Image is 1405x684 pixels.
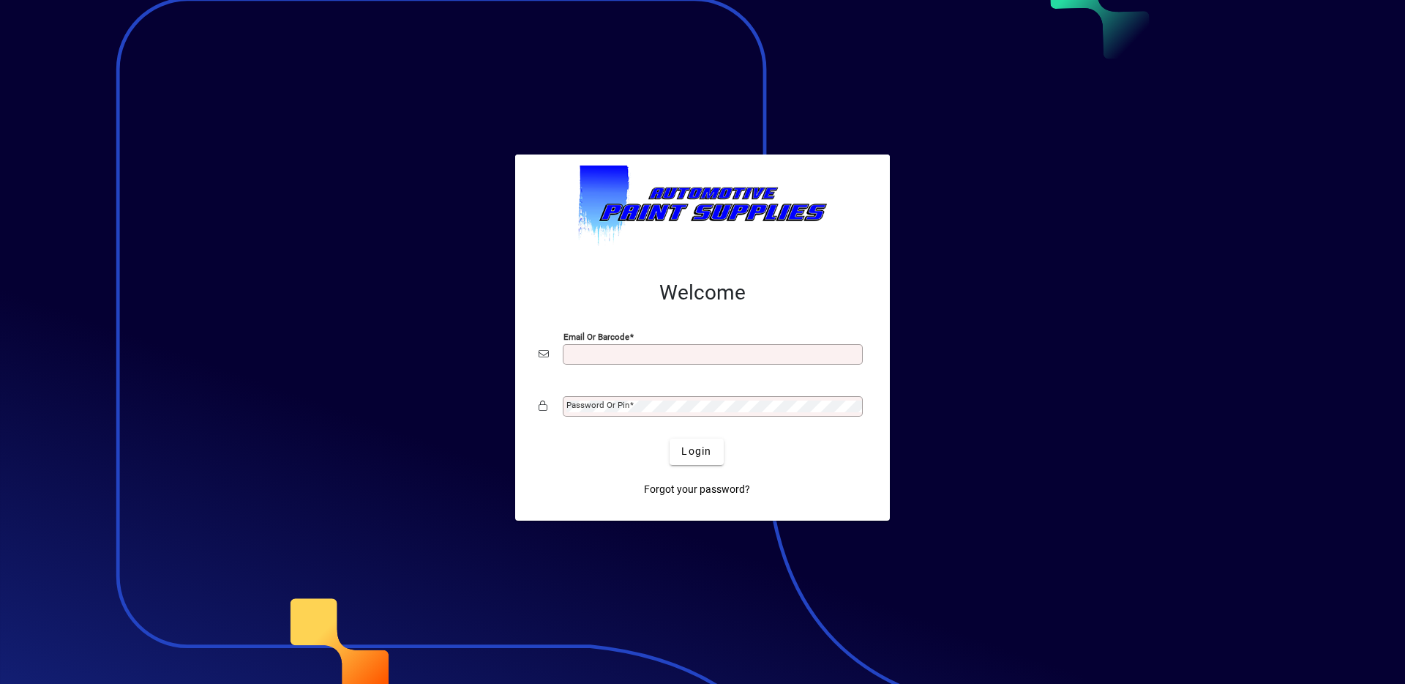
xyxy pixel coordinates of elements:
[670,439,723,465] button: Login
[566,400,629,410] mat-label: Password or Pin
[563,331,629,341] mat-label: Email or Barcode
[644,482,750,497] span: Forgot your password?
[539,280,866,305] h2: Welcome
[681,444,711,459] span: Login
[638,477,756,503] a: Forgot your password?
